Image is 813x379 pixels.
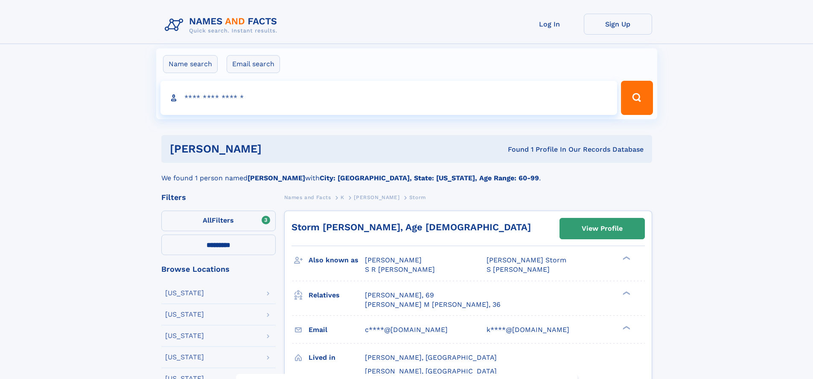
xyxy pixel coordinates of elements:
[284,192,331,203] a: Names and Facts
[621,81,653,115] button: Search Button
[341,192,344,203] a: K
[354,194,399,200] span: [PERSON_NAME]
[170,144,385,154] h1: [PERSON_NAME]
[621,256,631,261] div: ❯
[584,14,652,35] a: Sign Up
[163,55,218,73] label: Name search
[309,350,365,365] h3: Lived in
[309,253,365,267] h3: Also known as
[409,194,426,200] span: Storm
[165,290,204,297] div: [US_STATE]
[385,145,644,154] div: Found 1 Profile In Our Records Database
[161,211,276,231] label: Filters
[165,332,204,339] div: [US_STATE]
[621,325,631,330] div: ❯
[160,81,618,115] input: search input
[487,265,550,273] span: S [PERSON_NAME]
[516,14,584,35] a: Log In
[165,311,204,318] div: [US_STATE]
[248,174,305,182] b: [PERSON_NAME]
[582,219,623,238] div: View Profile
[320,174,539,182] b: City: [GEOGRAPHIC_DATA], State: [US_STATE], Age Range: 60-99
[341,194,344,200] span: K
[203,216,212,224] span: All
[165,354,204,361] div: [US_STATE]
[161,265,276,273] div: Browse Locations
[365,353,497,361] span: [PERSON_NAME], [GEOGRAPHIC_DATA]
[365,291,434,300] a: [PERSON_NAME], 69
[291,222,531,232] a: Storm [PERSON_NAME], Age [DEMOGRAPHIC_DATA]
[161,194,276,201] div: Filters
[309,323,365,337] h3: Email
[354,192,399,203] a: [PERSON_NAME]
[365,256,422,264] span: [PERSON_NAME]
[365,265,435,273] span: S R [PERSON_NAME]
[227,55,280,73] label: Email search
[487,256,566,264] span: [PERSON_NAME] Storm
[560,218,644,239] a: View Profile
[621,290,631,296] div: ❯
[309,288,365,303] h3: Relatives
[365,300,501,309] a: [PERSON_NAME] M [PERSON_NAME], 36
[161,14,284,37] img: Logo Names and Facts
[365,367,497,375] span: [PERSON_NAME], [GEOGRAPHIC_DATA]
[161,163,652,183] div: We found 1 person named with .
